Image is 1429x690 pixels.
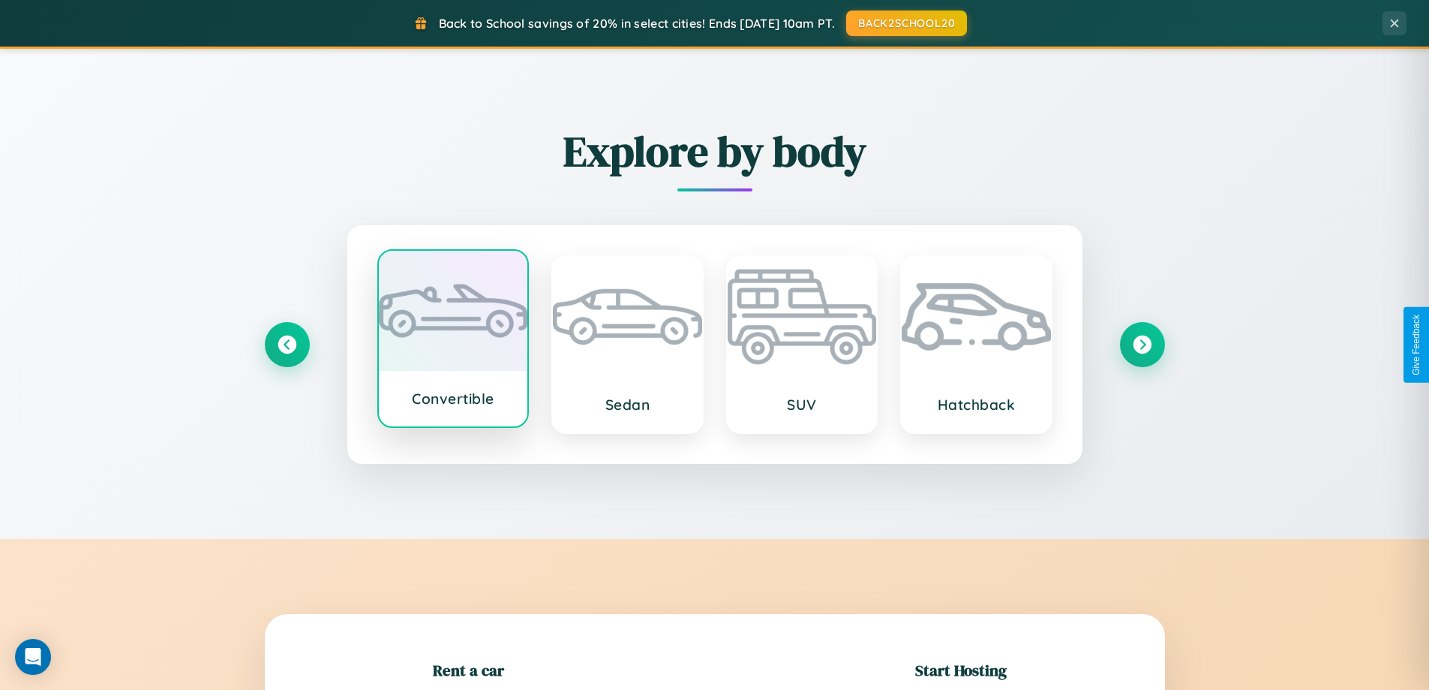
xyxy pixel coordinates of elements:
h2: Start Hosting [915,659,1007,681]
div: Give Feedback [1411,315,1421,375]
h2: Explore by body [265,122,1165,180]
h3: Sedan [568,396,687,414]
button: BACK2SCHOOL20 [846,11,967,36]
span: Back to School savings of 20% in select cities! Ends [DATE] 10am PT. [439,16,835,31]
div: Open Intercom Messenger [15,639,51,675]
h3: Convertible [394,390,513,408]
h3: SUV [743,396,862,414]
h2: Rent a car [433,659,504,681]
h3: Hatchback [917,396,1036,414]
